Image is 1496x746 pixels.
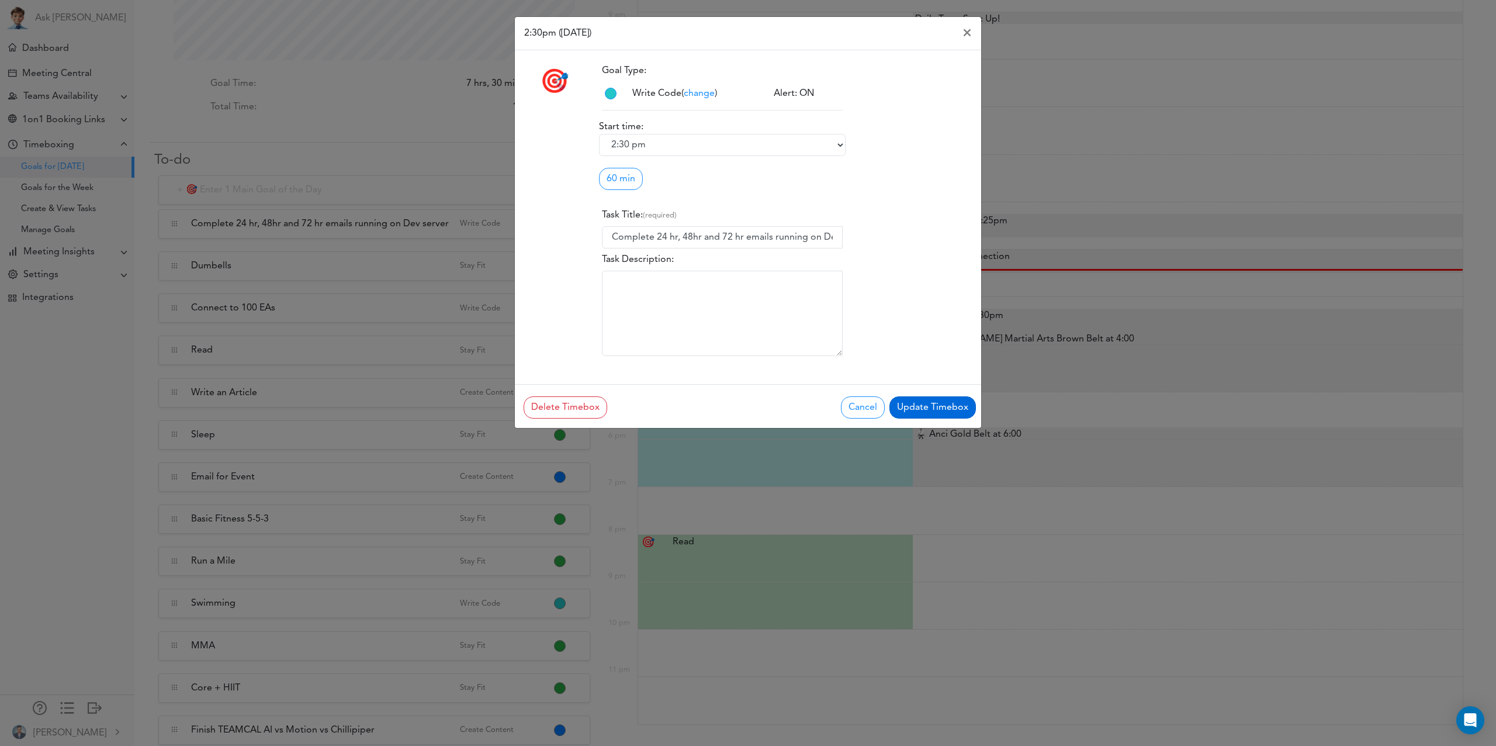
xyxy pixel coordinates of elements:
[599,120,643,134] label: Start time:
[889,396,976,419] button: Update Timebox
[962,26,972,40] span: ×
[643,212,677,219] small: (required)
[765,87,846,101] div: Alert: ON
[599,60,649,82] label: Goal Type:
[524,396,607,419] button: Delete Timebox
[524,26,591,40] h6: 2:30pm ([DATE])
[632,89,681,98] span: Write Code
[602,204,677,226] label: Task Title:
[540,71,569,95] span: 🎯
[1456,706,1484,734] div: Open Intercom Messenger
[624,87,765,101] div: ( )
[599,168,643,190] a: 60 min
[841,396,885,419] button: Cancel
[602,248,674,271] label: Task Description:
[684,89,715,98] span: change
[953,17,981,50] button: Close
